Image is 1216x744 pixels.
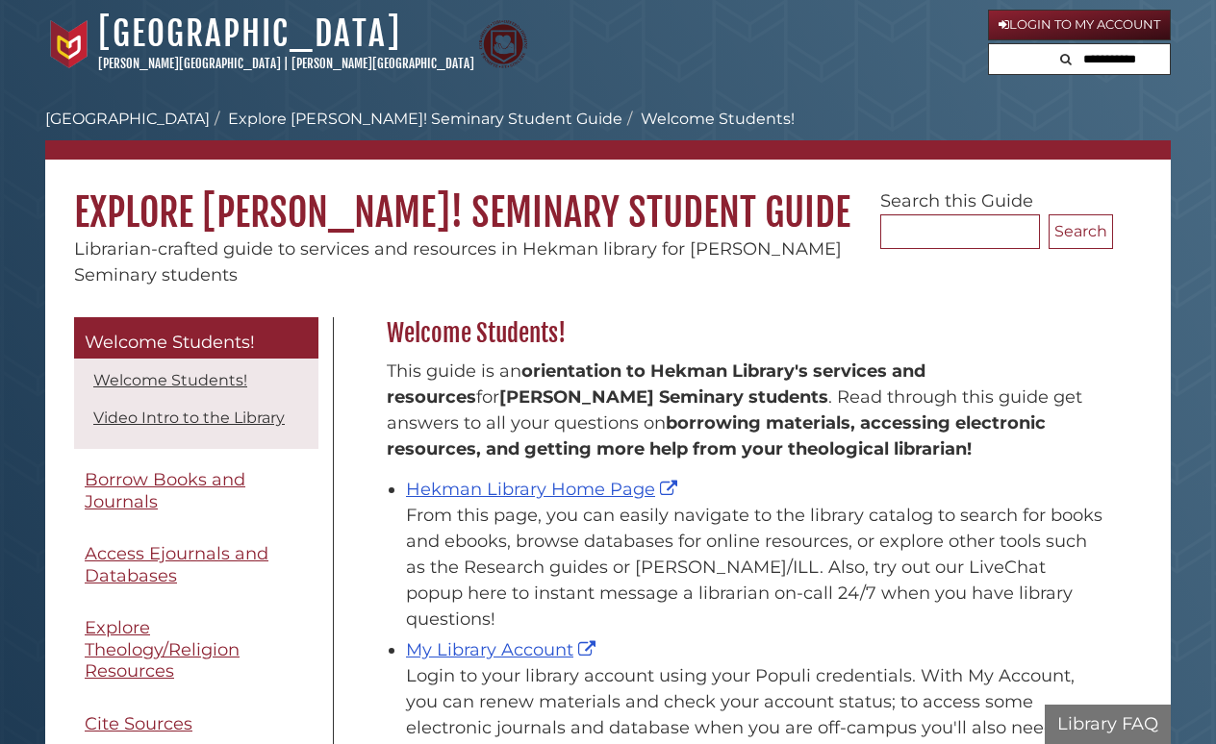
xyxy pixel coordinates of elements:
[406,639,600,660] a: My Library Account
[387,360,925,408] strong: orientation to Hekman Library's services and resources
[1049,214,1113,249] button: Search
[74,533,318,597] a: Access Ejournals and Databases
[74,317,318,360] a: Welcome Students!
[1054,44,1077,70] button: Search
[387,360,1082,459] span: This guide is an for . Read through this guide get answers to all your questions on
[98,56,281,71] a: [PERSON_NAME][GEOGRAPHIC_DATA]
[85,617,240,682] span: Explore Theology/Religion Resources
[988,10,1171,40] a: Login to My Account
[45,20,93,68] img: Calvin University
[85,543,268,586] span: Access Ejournals and Databases
[98,12,401,55] a: [GEOGRAPHIC_DATA]
[479,20,527,68] img: Calvin Theological Seminary
[406,503,1103,632] div: From this page, you can easily navigate to the library catalog to search for books and ebooks, br...
[406,479,682,500] a: Hekman Library Home Page
[291,56,474,71] a: [PERSON_NAME][GEOGRAPHIC_DATA]
[499,386,828,408] strong: [PERSON_NAME] Seminary students
[1045,705,1171,744] button: Library FAQ
[93,409,285,427] a: Video Intro to the Library
[45,108,1171,160] nav: breadcrumb
[85,332,255,353] span: Welcome Students!
[284,56,289,71] span: |
[93,371,247,389] a: Welcome Students!
[85,713,192,734] span: Cite Sources
[45,160,1171,236] h1: Explore [PERSON_NAME]! Seminary Student Guide
[377,318,1113,349] h2: Welcome Students!
[622,108,795,131] li: Welcome Students!
[1060,53,1072,65] i: Search
[45,110,210,128] a: [GEOGRAPHIC_DATA]
[85,469,245,512] span: Borrow Books and Journals
[74,607,318,693] a: Explore Theology/Religion Resources
[74,459,318,523] a: Borrow Books and Journals
[387,412,1046,459] b: borrowing materials, accessing electronic resources, and getting more help from your theological ...
[228,110,622,128] a: Explore [PERSON_NAME]! Seminary Student Guide
[74,238,842,285] span: Librarian-crafted guide to services and resources in Hekman library for [PERSON_NAME] Seminary st...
